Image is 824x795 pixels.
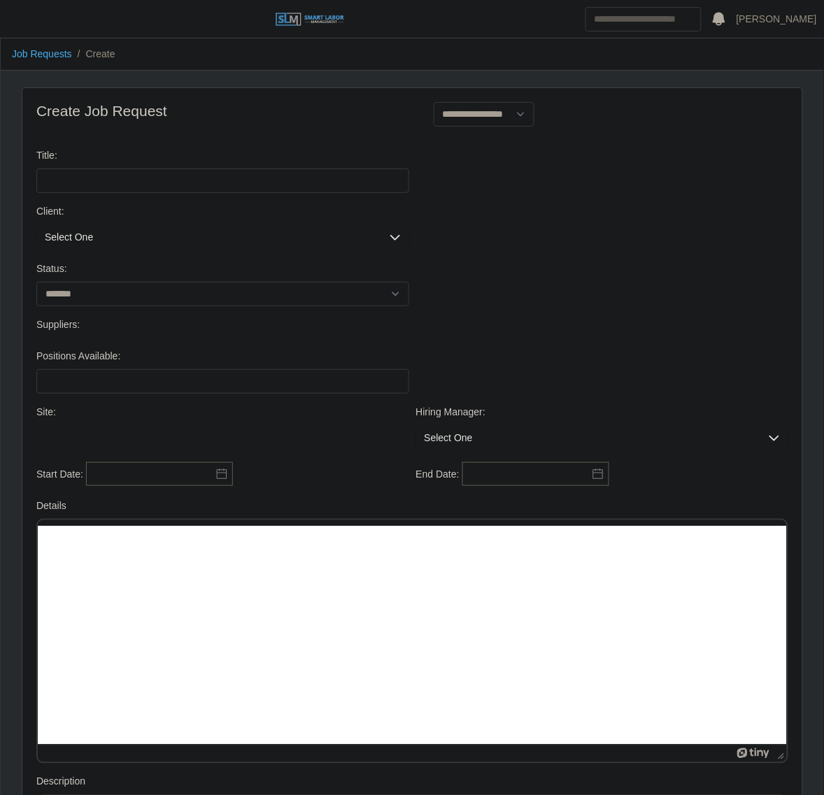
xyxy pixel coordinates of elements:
[36,349,120,364] label: Positions Available:
[737,12,817,27] a: [PERSON_NAME]
[36,204,64,219] label: Client:
[36,262,67,276] label: Status:
[585,7,702,31] input: Search
[416,425,761,451] span: Select One
[36,775,85,789] label: Description
[416,467,460,482] label: End Date:
[772,745,787,762] div: Press the Up and Down arrow keys to resize the editor.
[72,47,115,62] li: Create
[36,102,402,120] h4: Create Job Request
[36,405,56,420] label: Site:
[416,405,486,420] label: Hiring Manager:
[36,317,80,332] label: Suppliers:
[737,748,772,759] a: Powered by Tiny
[38,526,787,745] iframe: Rich Text Area
[36,499,66,513] label: Details
[275,12,345,27] img: SLM Logo
[36,467,83,482] label: Start Date:
[36,224,381,250] span: Select One
[36,148,57,163] label: Title:
[12,48,72,59] a: Job Requests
